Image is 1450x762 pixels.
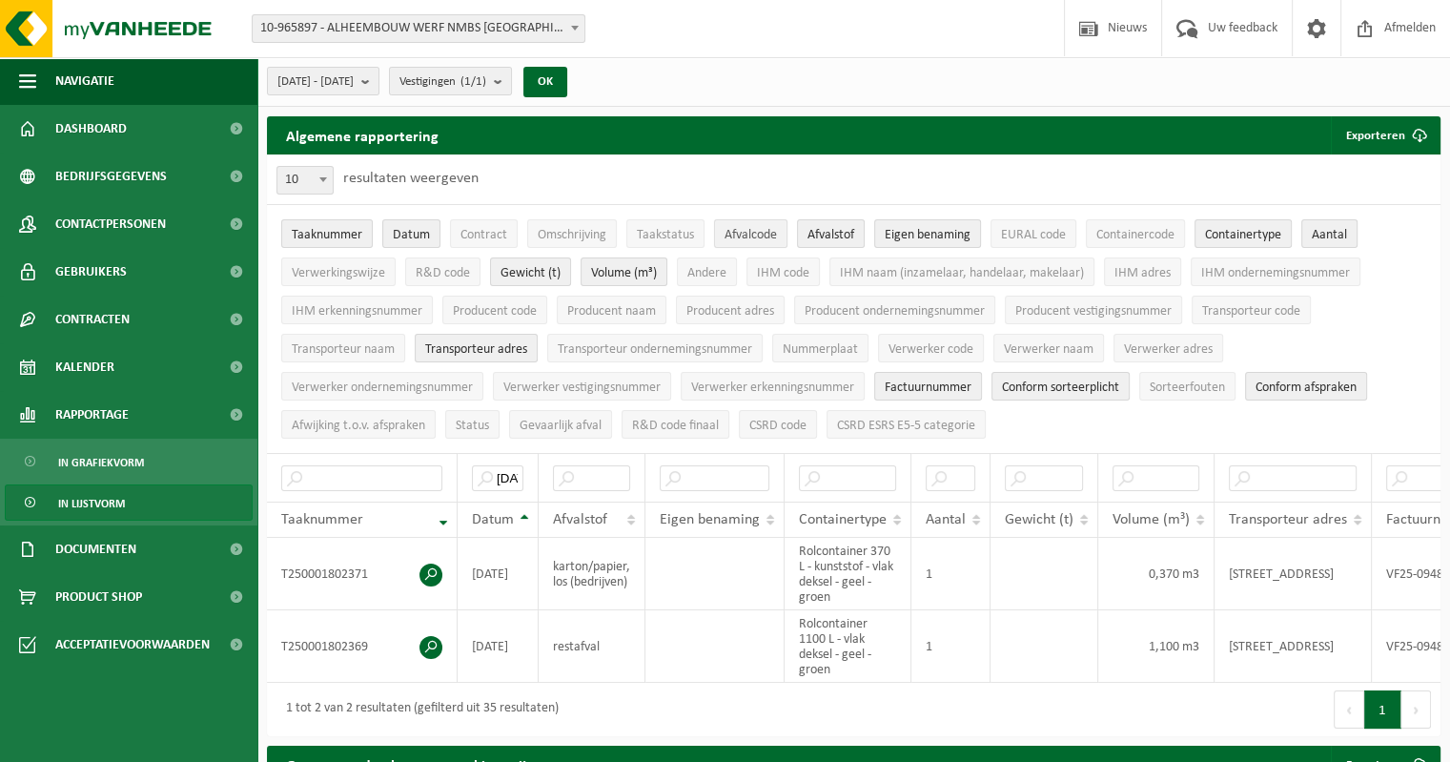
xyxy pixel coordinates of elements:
span: Transporteur naam [292,342,395,357]
span: Containercode [1096,228,1174,242]
td: [DATE] [458,538,539,610]
button: Verwerker naamVerwerker naam: Activate to sort [993,334,1104,362]
button: Eigen benamingEigen benaming: Activate to sort [874,219,981,248]
span: Status [456,419,489,433]
span: Sorteerfouten [1150,381,1225,395]
span: Producent ondernemingsnummer [805,304,985,319]
span: Taaknummer [281,512,363,527]
span: Gewicht (t) [500,266,561,280]
span: Aantal [1312,228,1347,242]
span: R&D code [416,266,470,280]
span: Acceptatievoorwaarden [55,621,210,669]
span: Verwerker naam [1004,342,1093,357]
button: 1 [1364,690,1401,729]
button: SorteerfoutenSorteerfouten: Activate to sort [1139,372,1236,401]
span: Conform afspraken [1256,381,1357,395]
span: 10 [277,167,333,194]
span: Taakstatus [637,228,694,242]
span: Afvalstof [553,512,607,527]
span: Eigen benaming [885,228,970,242]
count: (1/1) [460,75,486,88]
span: Nummerplaat [783,342,858,357]
button: IHM naam (inzamelaar, handelaar, makelaar)IHM naam (inzamelaar, handelaar, makelaar): Activate to... [829,257,1094,286]
span: Omschrijving [538,228,606,242]
button: Producent naamProducent naam: Activate to sort [557,296,666,324]
td: 1,100 m3 [1098,610,1215,683]
span: Taaknummer [292,228,362,242]
button: Producent ondernemingsnummerProducent ondernemingsnummer: Activate to sort [794,296,995,324]
button: Conform sorteerplicht : Activate to sort [991,372,1130,401]
span: Documenten [55,525,136,573]
span: In grafiekvorm [58,444,144,481]
button: StatusStatus: Activate to sort [445,410,500,439]
button: AantalAantal: Activate to sort [1301,219,1358,248]
button: IHM adresIHM adres: Activate to sort [1104,257,1181,286]
button: Transporteur adresTransporteur adres: Activate to sort [415,334,538,362]
span: Verwerker adres [1124,342,1213,357]
span: Andere [687,266,726,280]
span: Producent code [453,304,537,319]
button: TaaknummerTaaknummer: Activate to remove sorting [281,219,373,248]
span: Afwijking t.o.v. afspraken [292,419,425,433]
span: R&D code finaal [632,419,719,433]
button: AfvalcodeAfvalcode: Activate to sort [714,219,787,248]
span: In lijstvorm [58,485,125,522]
button: R&D code finaalR&amp;D code finaal: Activate to sort [622,410,729,439]
td: T250001802369 [267,610,458,683]
button: R&D codeR&amp;D code: Activate to sort [405,257,480,286]
td: [STREET_ADDRESS] [1215,610,1372,683]
span: Transporteur adres [1229,512,1347,527]
span: Bedrijfsgegevens [55,153,167,200]
td: Rolcontainer 370 L - kunststof - vlak deksel - geel - groen [785,538,911,610]
span: Transporteur code [1202,304,1300,319]
button: IHM codeIHM code: Activate to sort [746,257,820,286]
span: Datum [393,228,430,242]
span: Containertype [799,512,887,527]
span: Gevaarlijk afval [520,419,602,433]
span: 10-965897 - ALHEEMBOUW WERF NMBS MECHELEN WAB2481 - MECHELEN [253,15,584,42]
span: IHM ondernemingsnummer [1201,266,1350,280]
button: Producent vestigingsnummerProducent vestigingsnummer: Activate to sort [1005,296,1182,324]
td: Rolcontainer 1100 L - vlak deksel - geel - groen [785,610,911,683]
span: Verwerker code [888,342,973,357]
button: Gewicht (t)Gewicht (t): Activate to sort [490,257,571,286]
span: Volume (m³) [1113,512,1190,527]
button: IHM ondernemingsnummerIHM ondernemingsnummer: Activate to sort [1191,257,1360,286]
span: Aantal [926,512,966,527]
button: Producent codeProducent code: Activate to sort [442,296,547,324]
span: Afvalcode [725,228,777,242]
button: Verwerker ondernemingsnummerVerwerker ondernemingsnummer: Activate to sort [281,372,483,401]
td: 1 [911,610,990,683]
h2: Algemene rapportering [267,116,458,154]
span: Gewicht (t) [1005,512,1073,527]
button: Exporteren [1331,116,1439,154]
button: FactuurnummerFactuurnummer: Activate to sort [874,372,982,401]
td: T250001802371 [267,538,458,610]
span: Verwerkingswijze [292,266,385,280]
button: Transporteur codeTransporteur code: Activate to sort [1192,296,1311,324]
button: Verwerker vestigingsnummerVerwerker vestigingsnummer: Activate to sort [493,372,671,401]
span: Contract [460,228,507,242]
span: Contracten [55,296,130,343]
span: Kalender [55,343,114,391]
button: [DATE] - [DATE] [267,67,379,95]
span: Navigatie [55,57,114,105]
button: OmschrijvingOmschrijving: Activate to sort [527,219,617,248]
button: ContainertypeContainertype: Activate to sort [1195,219,1292,248]
button: Volume (m³)Volume (m³): Activate to sort [581,257,667,286]
a: In lijstvorm [5,484,253,521]
button: AndereAndere: Activate to sort [677,257,737,286]
button: ContractContract: Activate to sort [450,219,518,248]
span: Conform sorteerplicht [1002,381,1119,395]
span: Eigen benaming [660,512,760,527]
button: CSRD ESRS E5-5 categorieCSRD ESRS E5-5 categorie: Activate to sort [827,410,986,439]
span: Verwerker ondernemingsnummer [292,381,473,395]
button: NummerplaatNummerplaat: Activate to sort [772,334,868,362]
button: Next [1401,690,1431,729]
span: [DATE] - [DATE] [277,68,354,96]
span: 10-965897 - ALHEEMBOUW WERF NMBS MECHELEN WAB2481 - MECHELEN [252,14,585,43]
span: Rapportage [55,391,129,439]
button: Verwerker adresVerwerker adres: Activate to sort [1113,334,1223,362]
button: TaakstatusTaakstatus: Activate to sort [626,219,705,248]
td: [STREET_ADDRESS] [1215,538,1372,610]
